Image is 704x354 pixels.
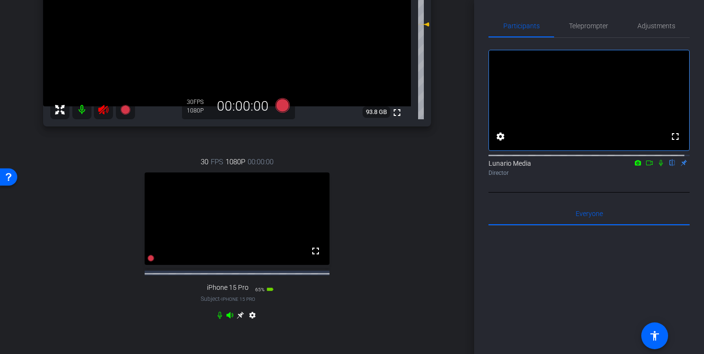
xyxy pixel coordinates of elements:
[418,19,430,30] mat-icon: 0 dB
[637,23,675,29] span: Adjustments
[226,157,245,167] span: 1080P
[187,98,211,106] div: 30
[255,287,264,292] span: 65%
[488,159,690,177] div: Lunario Media
[649,330,660,342] mat-icon: accessibility
[495,131,506,142] mat-icon: settings
[220,296,221,302] span: -
[667,158,678,167] mat-icon: flip
[221,297,255,302] span: iPhone 15 Pro
[391,107,403,118] mat-icon: fullscreen
[266,285,274,293] mat-icon: battery_std
[207,284,249,292] span: iPhone 15 Pro
[488,169,690,177] div: Director
[310,245,321,257] mat-icon: fullscreen
[248,157,273,167] span: 00:00:00
[576,210,603,217] span: Everyone
[569,23,608,29] span: Teleprompter
[193,99,204,105] span: FPS
[187,107,211,114] div: 1080P
[363,106,390,118] span: 93.8 GB
[201,295,255,303] span: Subject
[670,131,681,142] mat-icon: fullscreen
[503,23,540,29] span: Participants
[211,98,275,114] div: 00:00:00
[247,311,258,323] mat-icon: settings
[211,157,223,167] span: FPS
[201,157,208,167] span: 30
